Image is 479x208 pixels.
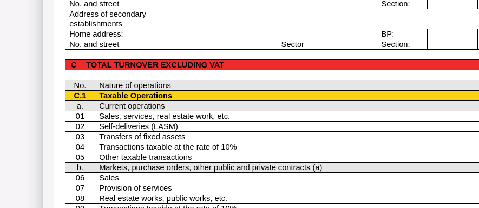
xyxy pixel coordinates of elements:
span: Section: [382,40,410,49]
span: Markets, purchase orders, other public and private contracts (a) [99,163,322,172]
span: C.1 [74,91,87,100]
span: Other taxable transactions [99,153,192,162]
span: Home address: [69,30,123,38]
span: b. [77,163,83,172]
span: Sales, services, real estate work, etc. [99,112,230,120]
span: Address of secondary establishments [69,10,146,28]
span: BP: [382,30,395,38]
span: 02 [76,122,84,131]
span: Transactions taxable at the rate of 10% [99,143,237,151]
span: a. [77,102,83,110]
span: Real estate works, public works, etc. [99,194,227,203]
span: Sales [99,173,119,182]
span: Current operations [99,102,165,110]
span: 06 [76,173,84,182]
span: Sector [281,40,304,49]
span: 01 [76,112,84,120]
span: Transfers of fixed assets [99,132,185,141]
span: Taxable Operations [99,91,172,100]
span: 07 [76,184,84,192]
span: TOTAL TURNOVER EXCLUDING VAT [86,61,224,69]
span: 05 [76,153,84,162]
span: No. [74,81,87,90]
span: Nature of operations [99,81,171,90]
span: Provision of services [99,184,172,192]
span: 04 [76,143,84,151]
span: 08 [76,194,84,203]
span: No. and street [69,40,119,49]
span: Self-deliveries (LASM) [99,122,178,131]
span: 03 [76,132,84,141]
span: C [71,61,77,69]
